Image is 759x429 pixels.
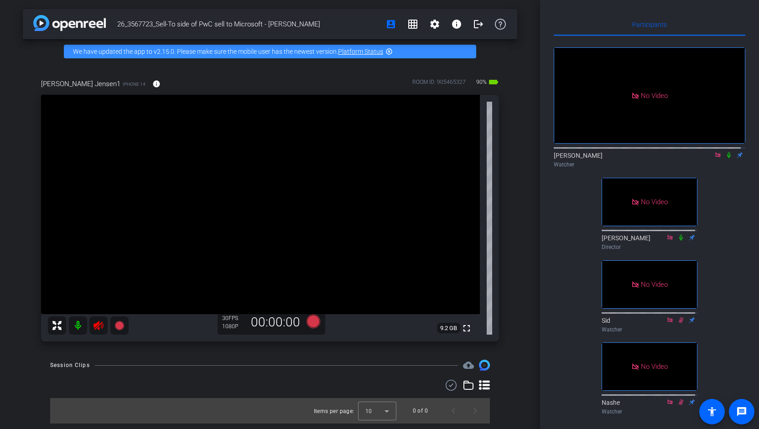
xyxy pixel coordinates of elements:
[407,19,418,30] mat-icon: grid_on
[554,160,745,169] div: Watcher
[123,81,146,88] span: iPhone 14
[641,280,668,288] span: No Video
[222,323,245,330] div: 1080P
[314,407,354,416] div: Items per page:
[442,400,464,422] button: Previous page
[641,198,668,206] span: No Video
[602,233,697,251] div: [PERSON_NAME]
[479,360,490,371] img: Session clips
[229,315,238,321] span: FPS
[463,360,474,371] span: Destinations for your clips
[488,77,499,88] mat-icon: battery_std
[117,15,380,33] span: 26_3567723_Sell-To side of PwC sell to Microsoft - [PERSON_NAME]
[385,48,393,55] mat-icon: highlight_off
[437,323,460,334] span: 9.2 GB
[475,75,488,89] span: 90%
[602,408,697,416] div: Watcher
[463,360,474,371] mat-icon: cloud_upload
[473,19,484,30] mat-icon: logout
[464,400,486,422] button: Next page
[554,151,745,169] div: [PERSON_NAME]
[736,406,747,417] mat-icon: message
[33,15,106,31] img: app-logo
[50,361,90,370] div: Session Clips
[602,316,697,334] div: Sid
[641,362,668,371] span: No Video
[412,78,466,91] div: ROOM ID: 905465327
[41,79,120,89] span: [PERSON_NAME] Jensen1
[429,19,440,30] mat-icon: settings
[245,315,306,330] div: 00:00:00
[222,315,245,322] div: 30
[385,19,396,30] mat-icon: account_box
[64,45,476,58] div: We have updated the app to v2.15.0. Please make sure the mobile user has the newest version.
[461,323,472,334] mat-icon: fullscreen
[152,80,161,88] mat-icon: info
[602,326,697,334] div: Watcher
[602,243,697,251] div: Director
[451,19,462,30] mat-icon: info
[413,406,428,415] div: 0 of 0
[338,48,383,55] a: Platform Status
[707,406,717,417] mat-icon: accessibility
[632,21,667,28] span: Participants
[641,91,668,99] span: No Video
[602,398,697,416] div: Nashe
